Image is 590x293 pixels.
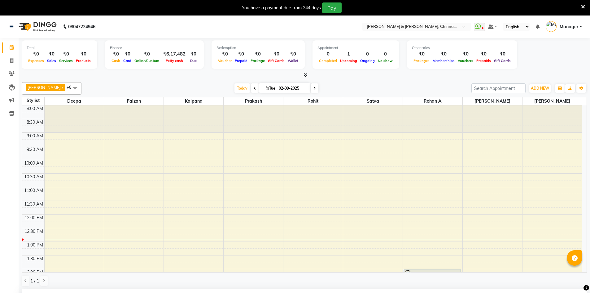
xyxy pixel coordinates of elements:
div: ₹0 [216,51,233,58]
span: Sales [46,59,58,63]
span: [PERSON_NAME] [522,97,582,105]
div: 0 [317,51,339,58]
span: Deepa [45,97,104,105]
div: ₹0 [431,51,456,58]
div: ₹0 [233,51,249,58]
span: 1 / 1 [30,278,39,284]
div: ₹0 [133,51,161,58]
span: Kalpana [164,97,223,105]
span: Upcoming [339,59,359,63]
div: 9:00 AM [25,133,44,139]
span: +8 [67,85,76,90]
span: Today [234,83,250,93]
span: Voucher [216,59,233,63]
div: 0 [376,51,394,58]
div: 10:00 AM [23,160,44,166]
input: 2025-09-02 [277,84,308,93]
span: Expenses [27,59,46,63]
div: Redemption [216,45,300,51]
span: Gift Cards [492,59,512,63]
div: You have a payment due from 244 days [242,5,321,11]
div: 8:30 AM [25,119,44,126]
div: 10:30 AM [23,174,44,180]
div: 8:00 AM [25,105,44,112]
div: 9:30 AM [25,146,44,153]
div: ₹0 [412,51,431,58]
div: 2:00 PM [26,269,44,276]
div: ₹0 [286,51,300,58]
span: Manager [560,24,578,30]
div: 0 [359,51,376,58]
div: ₹0 [492,51,512,58]
div: ₹6,17,482 [161,51,188,58]
span: Package [249,59,266,63]
span: Memberships [431,59,456,63]
div: ₹0 [110,51,122,58]
div: ₹0 [74,51,92,58]
a: x [61,85,63,90]
button: Pay [322,2,342,13]
div: 1 [339,51,359,58]
span: Wallet [286,59,300,63]
div: Total [27,45,92,51]
span: Petty cash [164,59,185,63]
span: Ongoing [359,59,376,63]
div: ₹0 [266,51,286,58]
div: 12:30 PM [23,228,44,235]
div: Stylist [22,97,44,104]
span: Cash [110,59,122,63]
div: ₹0 [122,51,133,58]
span: Prakash [224,97,283,105]
img: logo [16,18,58,35]
span: ADD NEW [531,86,549,91]
div: ₹0 [46,51,58,58]
span: [PERSON_NAME] [28,85,61,90]
span: Products [74,59,92,63]
div: ₹0 [58,51,74,58]
button: ADD NEW [529,84,551,93]
span: Completed [317,59,339,63]
span: Vouchers [456,59,475,63]
span: Faizan [104,97,164,105]
span: [PERSON_NAME] [463,97,522,105]
div: ₹0 [456,51,475,58]
div: Appointment [317,45,394,51]
div: ₹0 [188,51,199,58]
div: ₹0 [249,51,266,58]
span: Prepaid [233,59,249,63]
div: ₹0 [475,51,492,58]
div: Finance [110,45,199,51]
div: 11:00 AM [23,187,44,194]
div: 1:00 PM [26,242,44,248]
span: Card [122,59,133,63]
span: Prepaids [475,59,492,63]
span: Satya [343,97,403,105]
span: Packages [412,59,431,63]
span: Rohit [283,97,343,105]
div: 11:30 AM [23,201,44,207]
span: No show [376,59,394,63]
span: Services [58,59,74,63]
span: Rehan A [403,97,462,105]
b: 08047224946 [68,18,95,35]
img: Manager [546,21,557,32]
div: ₹0 [27,51,46,58]
span: Gift Cards [266,59,286,63]
iframe: chat widget [564,268,584,287]
input: Search Appointment [471,83,526,93]
div: 1:30 PM [26,255,44,262]
span: Tue [264,86,277,91]
div: 12:00 PM [23,215,44,221]
span: Due [189,59,198,63]
span: Online/Custom [133,59,161,63]
div: Other sales [412,45,512,51]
